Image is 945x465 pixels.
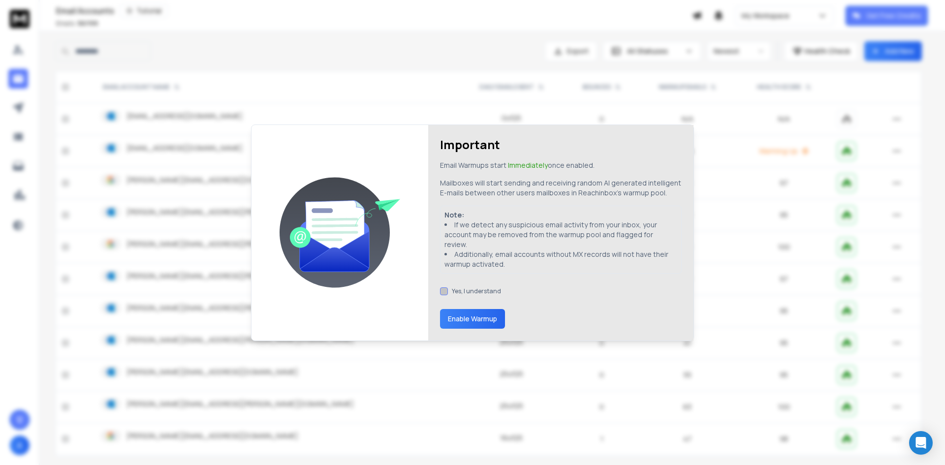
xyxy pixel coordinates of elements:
span: Immediately [508,160,548,170]
div: Open Intercom Messenger [909,431,933,455]
li: Additionally, email accounts without MX records will not have their warmup activated. [444,249,677,269]
h1: Important [440,137,500,153]
p: Email Warmups start once enabled. [440,160,595,170]
li: If we detect any suspicious email activity from your inbox, your account may be removed from the ... [444,220,677,249]
p: Mailboxes will start sending and receiving random AI generated intelligent E-mails between other ... [440,178,682,198]
label: Yes, I understand [452,287,501,295]
p: Note: [444,210,677,220]
button: Enable Warmup [440,309,505,329]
